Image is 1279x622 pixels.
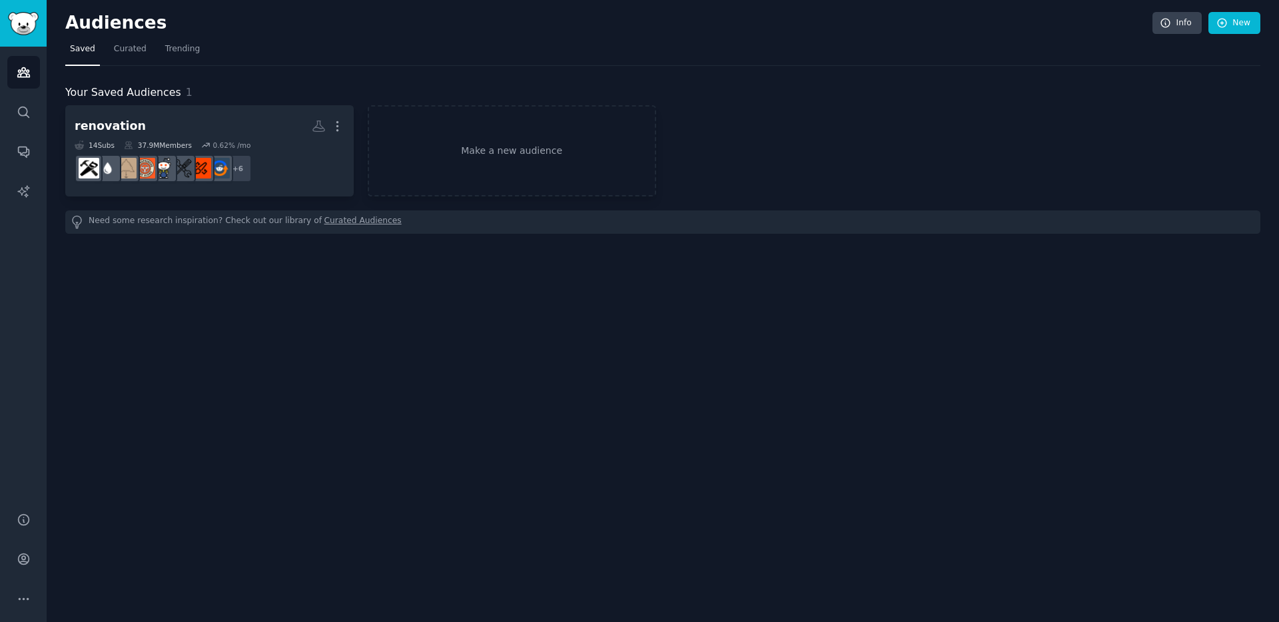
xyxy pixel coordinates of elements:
a: renovation14Subs37.9MMembers0.62% /mo+6HVACAusRenovationhandymanDIYEntrepreneurRideAlongelectrici... [65,105,354,196]
a: Curated Audiences [324,215,402,229]
div: renovation [75,118,146,135]
h2: Audiences [65,13,1152,34]
span: Saved [70,43,95,55]
a: Info [1152,12,1202,35]
img: AusRenovation [191,158,211,178]
div: + 6 [224,155,252,182]
img: electricians [116,158,137,178]
img: Plumbing [97,158,118,178]
span: 1 [186,86,193,99]
img: GummySearch logo [8,12,39,35]
span: Trending [165,43,200,55]
img: EntrepreneurRideAlong [135,158,155,178]
a: Curated [109,39,151,66]
a: Make a new audience [368,105,656,196]
div: Need some research inspiration? Check out our library of [65,210,1260,234]
img: HVAC [209,158,230,178]
div: 0.62 % /mo [213,141,250,150]
div: 14 Sub s [75,141,115,150]
div: 37.9M Members [124,141,192,150]
a: Trending [161,39,205,66]
img: handyman [172,158,193,178]
img: Carpentry [79,158,99,178]
span: Curated [114,43,147,55]
a: Saved [65,39,100,66]
span: Your Saved Audiences [65,85,181,101]
img: DIY [153,158,174,178]
a: New [1208,12,1260,35]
